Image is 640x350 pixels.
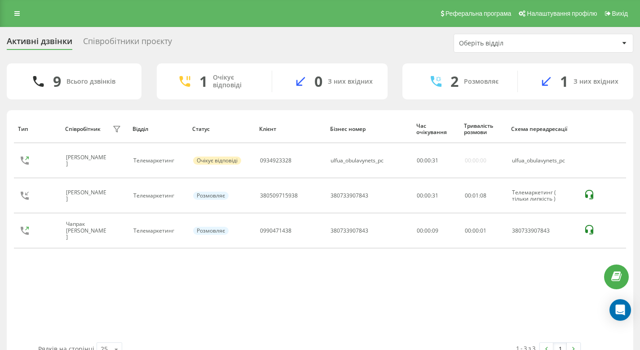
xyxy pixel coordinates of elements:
div: Розмовляє [464,78,499,85]
div: Очікує відповіді [193,157,241,165]
div: З них вхідних [328,78,373,85]
div: : : [417,157,438,164]
span: 01 [472,192,479,199]
div: Клієнт [259,126,322,132]
div: Очікує відповіді [213,74,258,89]
div: Телемаркетинг ( тільки липкість ) [512,189,574,202]
div: Тип [18,126,57,132]
div: Open Intercom Messenger [609,299,631,321]
span: 00 [465,227,471,234]
div: 00:00:09 [417,228,455,234]
div: Оберіть відділ [459,40,566,47]
span: 00 [465,192,471,199]
div: 9 [53,73,61,90]
div: ulfua_obulavynets_pc [512,157,574,164]
div: Всього дзвінків [66,78,115,85]
div: З них вхідних [574,78,618,85]
div: 380733907843 [331,228,368,234]
div: Телемаркетинг [133,193,183,199]
div: 0 [314,73,322,90]
div: Телемаркетинг [133,157,183,164]
span: Реферальна програма [446,10,512,17]
span: 00 [424,157,431,164]
div: Чапрак [PERSON_NAME] [66,221,110,240]
div: [PERSON_NAME] [66,189,110,202]
div: Розмовляє [193,227,229,235]
div: Телемаркетинг [133,228,183,234]
span: 00 [472,227,479,234]
div: 0934923328 [260,157,291,164]
span: 01 [480,227,486,234]
div: 380733907843 [331,193,368,199]
div: 1 [560,73,568,90]
div: Співробітники проєкту [83,36,172,50]
div: Час очікування [416,123,456,136]
div: Схема переадресації [511,126,574,132]
div: Тривалість розмови [464,123,503,136]
div: Бізнес номер [330,126,408,132]
div: Статус [192,126,251,132]
div: 380509715938 [260,193,298,199]
span: 08 [480,192,486,199]
div: 00:00:00 [465,157,486,164]
div: 1 [199,73,207,90]
div: ulfua_obulavynets_pc [331,157,384,164]
div: Відділ [132,126,184,132]
div: 380733907843 [512,228,574,234]
div: : : [465,228,486,234]
div: Розмовляє [193,192,229,200]
div: [PERSON_NAME] [66,154,110,167]
span: 00 [417,157,423,164]
span: 31 [432,157,438,164]
div: Активні дзвінки [7,36,72,50]
div: 00:00:31 [417,193,455,199]
div: Співробітник [65,126,101,132]
div: 0990471438 [260,228,291,234]
div: : : [465,193,486,199]
span: Налаштування профілю [527,10,597,17]
div: 2 [450,73,459,90]
span: Вихід [612,10,628,17]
